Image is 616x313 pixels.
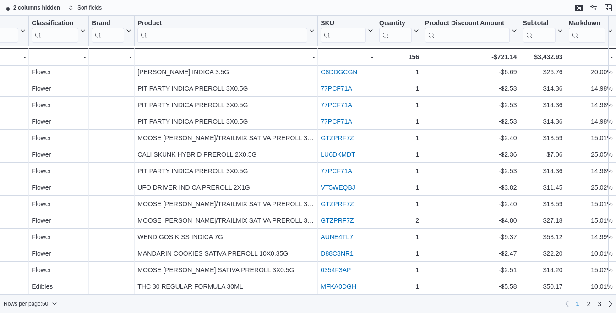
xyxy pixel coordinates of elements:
[569,165,613,176] div: 14.98%
[137,281,315,292] div: THC 30 REGULAR FORMULA 30ML
[321,266,351,274] a: 0354F3AP
[523,281,563,292] div: $50.17
[425,66,517,77] div: -$6.69
[32,83,86,94] div: Flower
[523,165,563,176] div: $14.36
[379,149,419,160] div: 1
[32,19,86,43] button: Classification
[32,19,78,43] div: Classification
[425,182,517,193] div: -$3.82
[137,19,307,43] div: Product
[425,51,517,62] div: -$721.14
[569,231,613,242] div: 14.99%
[523,215,563,226] div: $27.18
[603,2,614,13] button: Exit fullscreen
[569,83,613,94] div: 14.98%
[605,298,616,309] a: Next page
[379,215,419,226] div: 2
[425,215,517,226] div: -$4.80
[379,165,419,176] div: 1
[594,297,605,311] a: Page 3 of 3
[32,215,86,226] div: Flower
[425,149,517,160] div: -$2.36
[32,132,86,143] div: Flower
[569,182,613,193] div: 25.02%
[321,217,354,224] a: GTZPRF7Z
[587,299,590,308] span: 2
[523,132,563,143] div: $13.59
[321,19,373,43] button: SKU
[523,231,563,242] div: $53.12
[569,281,613,292] div: 10.01%
[576,299,580,308] span: 1
[137,198,315,209] div: MOOSE [PERSON_NAME]/TRAILMIX SATIVA PREROLL 3X0.5G
[137,51,315,62] div: -
[569,264,613,275] div: 15.02%
[523,19,563,43] button: Subtotal
[379,182,419,193] div: 1
[425,83,517,94] div: -$2.53
[569,66,613,77] div: 20.00%
[425,116,517,127] div: -$2.53
[137,215,315,226] div: MOOSE [PERSON_NAME]/TRAILMIX SATIVA PREROLL 3X0.5G
[569,51,613,62] div: -
[379,231,419,242] div: 1
[321,184,355,191] a: VT5WEQBJ
[379,19,412,28] div: Quantity
[321,250,354,257] a: D88C8NR1
[379,19,412,43] div: Quantity
[523,66,563,77] div: $26.76
[321,85,352,92] a: 77PCF71A
[379,132,419,143] div: 1
[523,264,563,275] div: $14.20
[425,132,517,143] div: -$2.40
[32,51,86,62] div: -
[32,149,86,160] div: Flower
[425,19,509,43] div: Product Discount Amount
[32,198,86,209] div: Flower
[569,149,613,160] div: 25.05%
[321,118,352,125] a: 77PCF71A
[137,149,315,160] div: CALI SKUNK HYBRID PREROLL 2X0.5G
[321,151,355,158] a: LU6DKMDT
[569,19,605,28] div: Markdown
[425,99,517,110] div: -$2.53
[569,116,613,127] div: 14.98%
[137,66,315,77] div: [PERSON_NAME] INDICA 3.5G
[65,2,105,13] button: Sort fields
[569,19,613,43] button: Markdown
[425,231,517,242] div: -$9.37
[379,99,419,110] div: 1
[379,116,419,127] div: 1
[523,19,556,43] div: Subtotal
[321,167,352,175] a: 77PCF71A
[137,182,315,193] div: UFO DRIVER INDICA PREROLL 2X1G
[13,4,60,11] span: 2 columns hidden
[379,281,419,292] div: 1
[561,298,572,309] button: Previous page
[321,19,366,28] div: SKU
[379,19,419,43] button: Quantity
[425,198,517,209] div: -$2.40
[77,4,102,11] span: Sort fields
[92,51,131,62] div: -
[32,182,86,193] div: Flower
[137,132,315,143] div: MOOSE [PERSON_NAME]/TRAILMIX SATIVA PREROLL 3X0.5G
[583,297,594,311] a: Page 2 of 3
[598,299,601,308] span: 3
[321,68,357,76] a: C8DDGCGN
[137,248,315,259] div: MANDARIN COOKIES SATIVA PREROLL 10X0.35G
[569,99,613,110] div: 14.98%
[32,281,86,292] div: Edibles
[32,66,86,77] div: Flower
[32,231,86,242] div: Flower
[523,198,563,209] div: $13.59
[588,2,599,13] button: Display options
[0,2,64,13] button: 2 columns hidden
[379,248,419,259] div: 1
[321,134,354,142] a: GTZPRF7Z
[321,283,356,290] a: MFKA0DGH
[569,19,605,43] div: Markdown
[569,248,613,259] div: 10.01%
[137,99,315,110] div: PIT PARTY INDICA PREROLL 3X0.5G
